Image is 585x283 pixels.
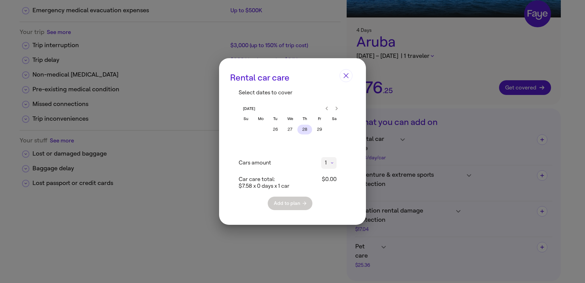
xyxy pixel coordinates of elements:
[268,197,312,210] button: Add to plan
[239,160,271,166] div: Cars amount
[254,114,267,123] span: Monday
[321,157,337,169] div: Cars amount
[269,114,282,123] span: Tuesday
[340,69,352,82] button: Close
[322,176,337,183] span: $0.00
[283,114,297,123] span: Wednesday
[239,89,341,96] div: Select dates to cover
[298,114,311,123] span: Thursday
[239,114,253,123] span: Sunday
[268,125,283,134] button: 26
[239,176,289,189] div: $7.58 x 0 days x 1 car
[274,201,306,206] span: Add to plan
[283,125,297,134] button: 27
[297,125,312,134] button: 28
[239,145,278,152] div: Selected dates:
[327,114,341,123] span: Saturday
[239,176,286,183] div: Car care total:
[243,106,255,112] div: [DATE]
[230,74,289,82] h2: Rental car care
[313,114,326,123] span: Friday
[312,125,327,134] button: 29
